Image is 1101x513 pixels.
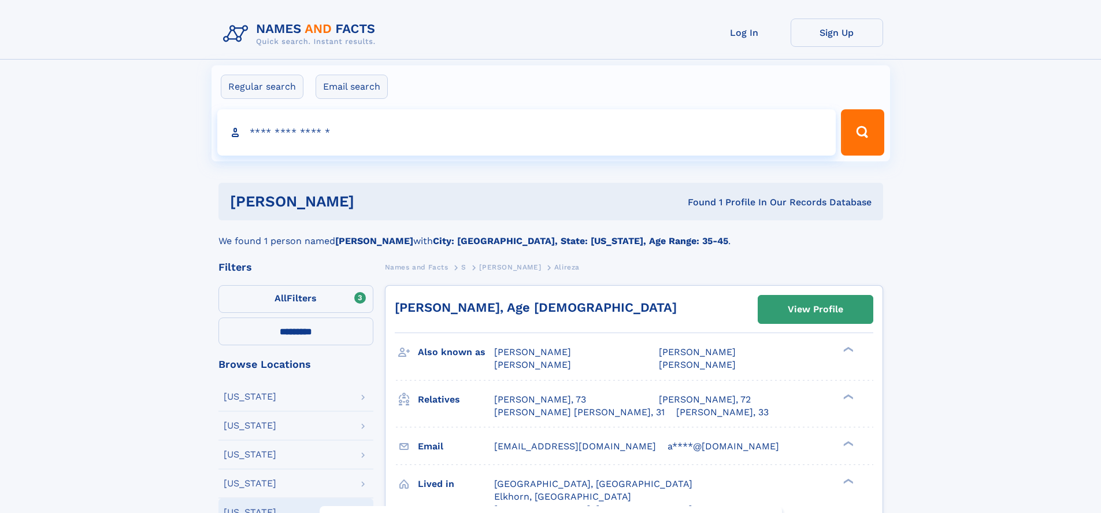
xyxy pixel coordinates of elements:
[840,440,854,447] div: ❯
[494,346,571,357] span: [PERSON_NAME]
[840,477,854,485] div: ❯
[224,450,276,459] div: [US_STATE]
[461,260,466,274] a: S
[418,474,494,494] h3: Lived in
[335,235,413,246] b: [PERSON_NAME]
[758,296,873,323] a: View Profile
[841,109,884,156] button: Search Button
[461,263,466,271] span: S
[418,437,494,456] h3: Email
[418,342,494,362] h3: Also known as
[494,359,571,370] span: [PERSON_NAME]
[316,75,388,99] label: Email search
[218,220,883,248] div: We found 1 person named with .
[224,392,276,401] div: [US_STATE]
[224,479,276,488] div: [US_STATE]
[659,346,736,357] span: [PERSON_NAME]
[494,441,656,452] span: [EMAIL_ADDRESS][DOMAIN_NAME]
[494,406,665,419] a: [PERSON_NAME] [PERSON_NAME], 31
[494,393,586,406] a: [PERSON_NAME], 73
[418,390,494,409] h3: Relatives
[479,260,541,274] a: [PERSON_NAME]
[659,393,751,406] a: [PERSON_NAME], 72
[479,263,541,271] span: [PERSON_NAME]
[698,19,791,47] a: Log In
[659,359,736,370] span: [PERSON_NAME]
[221,75,303,99] label: Regular search
[230,194,521,209] h1: [PERSON_NAME]
[224,421,276,430] div: [US_STATE]
[676,406,769,419] a: [PERSON_NAME], 33
[788,296,843,323] div: View Profile
[494,491,631,502] span: Elkhorn, [GEOGRAPHIC_DATA]
[218,359,373,370] div: Browse Locations
[521,196,872,209] div: Found 1 Profile In Our Records Database
[218,285,373,313] label: Filters
[395,300,677,315] a: [PERSON_NAME], Age [DEMOGRAPHIC_DATA]
[218,262,373,272] div: Filters
[840,393,854,400] div: ❯
[840,346,854,353] div: ❯
[275,293,287,304] span: All
[217,109,836,156] input: search input
[494,478,692,489] span: [GEOGRAPHIC_DATA], [GEOGRAPHIC_DATA]
[385,260,448,274] a: Names and Facts
[433,235,728,246] b: City: [GEOGRAPHIC_DATA], State: [US_STATE], Age Range: 35-45
[218,19,385,50] img: Logo Names and Facts
[791,19,883,47] a: Sign Up
[554,263,580,271] span: Alireza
